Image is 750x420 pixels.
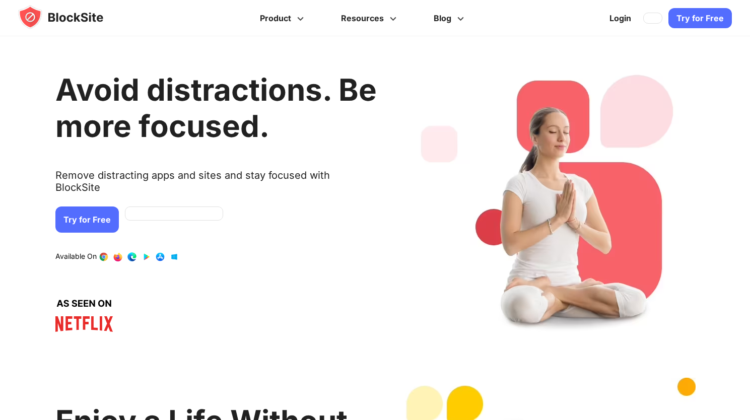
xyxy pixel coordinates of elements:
[55,206,119,233] a: Try for Free
[55,72,377,144] h1: Avoid distractions. Be more focused.
[55,169,377,201] text: Remove distracting apps and sites and stay focused with BlockSite
[668,8,732,28] a: Try for Free
[603,6,637,30] a: Login
[18,5,123,29] img: blocksite-icon.5d769676.svg
[55,252,97,262] text: Available On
